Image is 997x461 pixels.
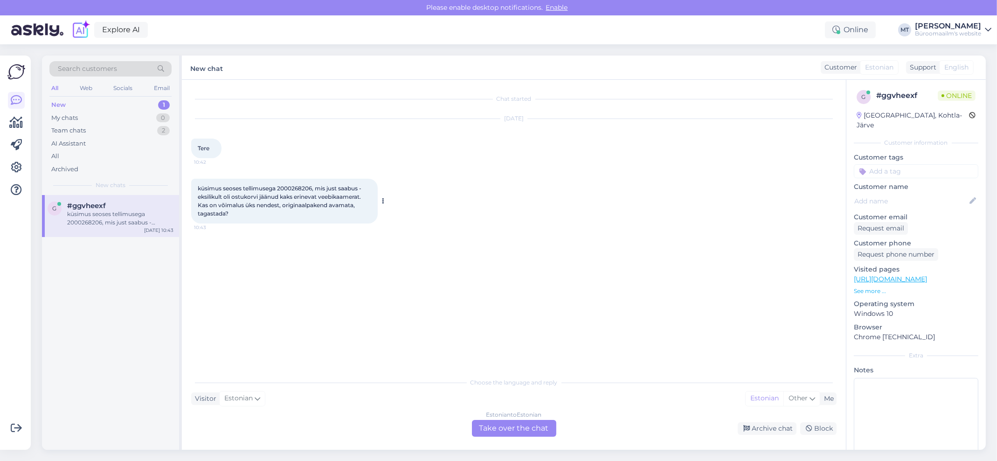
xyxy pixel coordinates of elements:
div: AI Assistant [51,139,86,148]
div: küsimus seoses tellimusega 2000268206, mis just saabus - eksilikult oli ostukorvi jäänud kaks eri... [67,210,173,227]
img: Askly Logo [7,63,25,81]
div: Online [825,21,876,38]
p: Visited pages [854,265,978,274]
div: 1 [158,100,170,110]
span: New chats [96,181,125,189]
span: Tere [198,145,209,152]
div: Estonian [746,391,783,405]
div: Archived [51,165,78,174]
div: Email [152,82,172,94]
div: Estonian to Estonian [486,411,542,419]
span: English [944,63,969,72]
a: [URL][DOMAIN_NAME] [854,275,927,283]
span: 10:43 [194,224,229,231]
label: New chat [190,61,223,74]
span: Estonian [865,63,893,72]
div: [GEOGRAPHIC_DATA], Kohtla-Järve [857,111,969,130]
p: Windows 10 [854,309,978,319]
span: Online [938,91,976,101]
div: Extra [854,351,978,360]
p: See more ... [854,287,978,295]
div: Web [78,82,94,94]
img: explore-ai [71,20,90,40]
div: Support [906,63,936,72]
p: Browser [854,322,978,332]
div: My chats [51,113,78,123]
span: #ggvheexf [67,202,106,210]
div: Visitor [191,394,216,404]
span: küsimus seoses tellimusega 2000268206, mis just saabus - eksilikult oli ostukorvi jäänud kaks eri... [198,185,363,217]
span: g [53,205,57,212]
div: # ggvheexf [876,90,938,101]
input: Add a tag [854,164,978,178]
span: 10:42 [194,159,229,166]
div: Customer information [854,139,978,147]
div: Block [800,422,837,435]
p: Chrome [TECHNICAL_ID] [854,332,978,342]
div: Request email [854,222,908,235]
div: Team chats [51,126,86,135]
div: [DATE] 10:43 [144,227,173,234]
div: [DATE] [191,114,837,123]
span: Other [789,394,808,402]
div: All [51,152,59,161]
p: Operating system [854,299,978,309]
span: Estonian [224,393,253,404]
span: Enable [543,3,571,12]
a: [PERSON_NAME]Büroomaailm's website [915,22,991,37]
input: Add name [854,196,968,206]
div: Chat started [191,95,837,103]
a: Explore AI [94,22,148,38]
div: MT [898,23,911,36]
div: Socials [111,82,134,94]
p: Customer email [854,212,978,222]
div: Me [820,394,834,404]
div: New [51,100,66,110]
p: Customer phone [854,238,978,248]
div: Customer [821,63,857,72]
div: 2 [157,126,170,135]
div: Büroomaailm's website [915,30,981,37]
p: Customer tags [854,153,978,162]
div: Archive chat [738,422,796,435]
p: Customer name [854,182,978,192]
div: Choose the language and reply [191,378,837,387]
div: Take over the chat [472,420,556,437]
div: Request phone number [854,248,938,261]
span: Search customers [58,64,117,74]
p: Notes [854,365,978,375]
div: 0 [156,113,170,123]
div: All [49,82,60,94]
div: [PERSON_NAME] [915,22,981,30]
span: g [862,93,866,100]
